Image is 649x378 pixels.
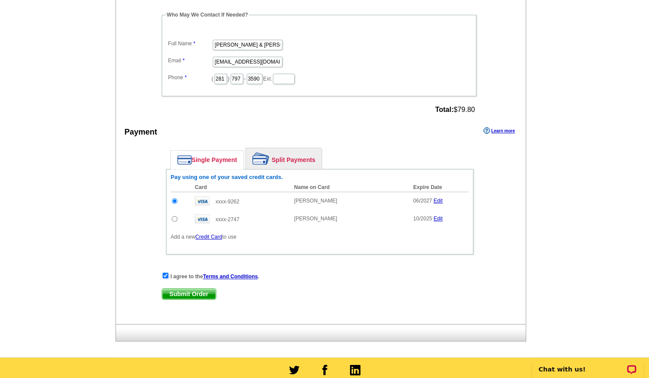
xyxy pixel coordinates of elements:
[170,273,259,280] strong: I agree to the .
[290,183,409,192] th: Name on Card
[435,106,453,113] strong: Total:
[483,127,515,134] a: Learn more
[195,214,210,223] img: visa.gif
[162,289,216,299] span: Submit Order
[215,216,239,223] span: xxxx-2747
[434,198,443,204] a: Edit
[294,216,337,222] span: [PERSON_NAME]
[166,71,472,85] dd: ( ) - Ext.
[168,74,212,81] label: Phone
[413,198,432,204] span: 06/2027
[177,155,192,165] img: single-payment.png
[409,183,469,192] th: Expire Date
[203,273,258,280] a: Terms and Conditions
[168,57,212,64] label: Email
[252,152,269,165] img: split-payment.png
[435,106,475,114] span: $79.80
[294,198,337,204] span: [PERSON_NAME]
[527,351,649,378] iframe: LiveChat chat widget
[195,196,210,206] img: visa.gif
[171,151,244,169] a: Single Payment
[190,183,290,192] th: Card
[166,11,249,19] legend: Who May We Contact If Needed?
[195,234,222,240] a: Credit Card
[168,40,212,47] label: Full Name
[434,216,443,222] a: Edit
[215,199,239,205] span: xxxx-9262
[171,174,469,181] h6: Pay using one of your saved credit cards.
[246,148,322,169] a: Split Payments
[125,126,157,138] div: Payment
[413,216,432,222] span: 10/2025
[171,233,469,241] p: Add a new to use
